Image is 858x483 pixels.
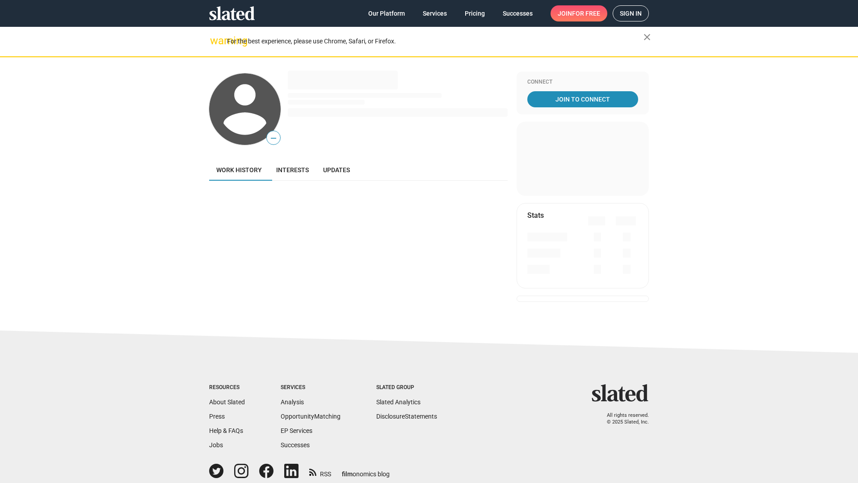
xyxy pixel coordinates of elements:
a: Slated Analytics [376,398,421,406]
p: All rights reserved. © 2025 Slated, Inc. [597,412,649,425]
span: Services [423,5,447,21]
a: filmonomics blog [342,463,390,479]
a: RSS [309,465,331,479]
span: Interests [276,166,309,174]
a: Join To Connect [527,91,638,107]
div: Services [281,384,341,391]
a: Jobs [209,441,223,449]
a: Analysis [281,398,304,406]
span: film [342,470,353,478]
a: OpportunityMatching [281,413,341,420]
a: Successes [281,441,310,449]
a: Successes [496,5,540,21]
span: Sign in [620,6,642,21]
span: Work history [216,166,262,174]
span: Pricing [465,5,485,21]
a: Services [416,5,454,21]
a: EP Services [281,427,312,434]
a: Updates [316,159,357,181]
div: Connect [527,79,638,86]
a: Work history [209,159,269,181]
div: Resources [209,384,245,391]
a: Sign in [613,5,649,21]
mat-icon: warning [210,35,221,46]
mat-card-title: Stats [527,211,544,220]
a: Joinfor free [551,5,607,21]
span: Join To Connect [529,91,636,107]
mat-icon: close [642,32,652,42]
a: Press [209,413,225,420]
div: Slated Group [376,384,437,391]
a: Pricing [458,5,492,21]
a: DisclosureStatements [376,413,437,420]
span: Successes [503,5,533,21]
span: Join [558,5,600,21]
span: for free [572,5,600,21]
span: — [267,132,280,144]
a: Interests [269,159,316,181]
a: About Slated [209,398,245,406]
a: Help & FAQs [209,427,243,434]
span: Updates [323,166,350,174]
span: Our Platform [368,5,405,21]
a: Our Platform [361,5,412,21]
div: For the best experience, please use Chrome, Safari, or Firefox. [227,35,643,47]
